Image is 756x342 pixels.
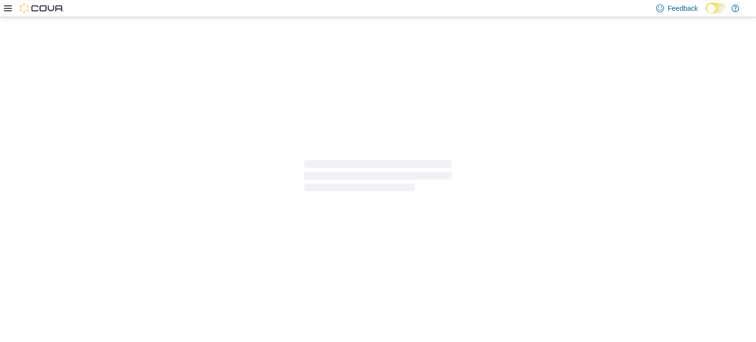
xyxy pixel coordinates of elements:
img: Cova [20,3,64,13]
input: Dark Mode [706,3,726,13]
span: Loading [304,162,452,193]
span: Dark Mode [706,13,706,14]
span: Feedback [668,3,698,13]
